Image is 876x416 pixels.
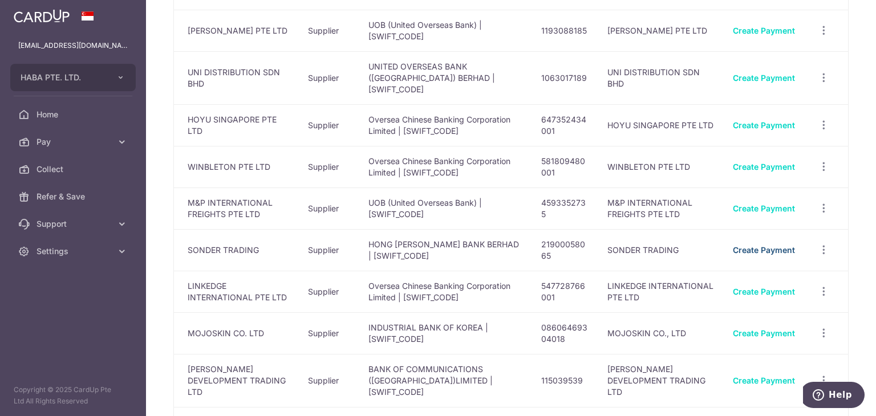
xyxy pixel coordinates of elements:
[532,187,598,229] td: 4593352735
[733,376,795,385] a: Create Payment
[598,354,724,407] td: [PERSON_NAME] DEVELOPMENT TRADING LTD
[299,354,359,407] td: Supplier
[532,229,598,271] td: 21900058065
[299,312,359,354] td: Supplier
[532,354,598,407] td: 115039539
[174,104,299,146] td: HOYU SINGAPORE PTE LTD
[733,287,795,296] a: Create Payment
[174,312,299,354] td: MOJOSKIN CO. LTD
[359,354,532,407] td: BANK OF COMMUNICATIONS ([GEOGRAPHIC_DATA])LIMITED | [SWIFT_CODE]
[598,51,724,104] td: UNI DISTRIBUTION SDN BHD
[174,51,299,104] td: UNI DISTRIBUTION SDN BHD
[36,164,112,175] span: Collect
[174,271,299,312] td: LINKEDGE INTERNATIONAL PTE LTD
[36,109,112,120] span: Home
[598,271,724,312] td: LINKEDGE INTERNATIONAL PTE LTD
[532,146,598,187] td: 581809480001
[299,229,359,271] td: Supplier
[299,104,359,146] td: Supplier
[733,328,795,338] a: Create Payment
[14,9,70,23] img: CardUp
[174,229,299,271] td: SONDER TRADING
[174,10,299,51] td: [PERSON_NAME] PTE LTD
[598,104,724,146] td: HOYU SINGAPORE PTE LTD
[598,146,724,187] td: WINBLETON PTE LTD
[733,120,795,130] a: Create Payment
[10,64,136,91] button: HABA PTE. LTD.
[174,187,299,229] td: M&P INTERNATIONAL FREIGHTS PTE LTD
[174,146,299,187] td: WINBLETON PTE LTD
[299,146,359,187] td: Supplier
[299,51,359,104] td: Supplier
[18,40,128,51] p: [EMAIL_ADDRESS][DOMAIN_NAME]
[532,51,598,104] td: 1063017189
[359,51,532,104] td: UNITED OVERSEAS BANK ([GEOGRAPHIC_DATA]) BERHAD | [SWIFT_CODE]
[36,246,112,257] span: Settings
[299,187,359,229] td: Supplier
[532,104,598,146] td: 647352434001
[598,187,724,229] td: M&P INTERNATIONAL FREIGHTS PTE LTD
[359,271,532,312] td: Oversea Chinese Banking Corporation Limited | [SWIFT_CODE]
[532,312,598,354] td: 08606469304018
[359,10,532,51] td: UOB (United Overseas Bank) | [SWIFT_CODE]
[36,136,112,148] span: Pay
[532,10,598,51] td: 1193088185
[733,203,795,213] a: Create Payment
[359,187,532,229] td: UOB (United Overseas Bank) | [SWIFT_CODE]
[532,271,598,312] td: 547728766001
[359,146,532,187] td: Oversea Chinese Banking Corporation Limited | [SWIFT_CODE]
[299,271,359,312] td: Supplier
[21,72,105,83] span: HABA PTE. LTD.
[598,312,724,354] td: MOJOSKIN CO., LTD
[299,10,359,51] td: Supplier
[733,245,795,255] a: Create Payment
[733,162,795,172] a: Create Payment
[359,312,532,354] td: INDUSTRIAL BANK OF KOREA | [SWIFT_CODE]
[174,354,299,407] td: [PERSON_NAME] DEVELOPMENT TRADING LTD
[733,73,795,83] a: Create Payment
[733,26,795,35] a: Create Payment
[36,191,112,202] span: Refer & Save
[598,229,724,271] td: SONDER TRADING
[598,10,724,51] td: [PERSON_NAME] PTE LTD
[803,382,865,410] iframe: Opens a widget where you can find more information
[359,104,532,146] td: Oversea Chinese Banking Corporation Limited | [SWIFT_CODE]
[359,229,532,271] td: HONG [PERSON_NAME] BANK BERHAD | [SWIFT_CODE]
[36,218,112,230] span: Support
